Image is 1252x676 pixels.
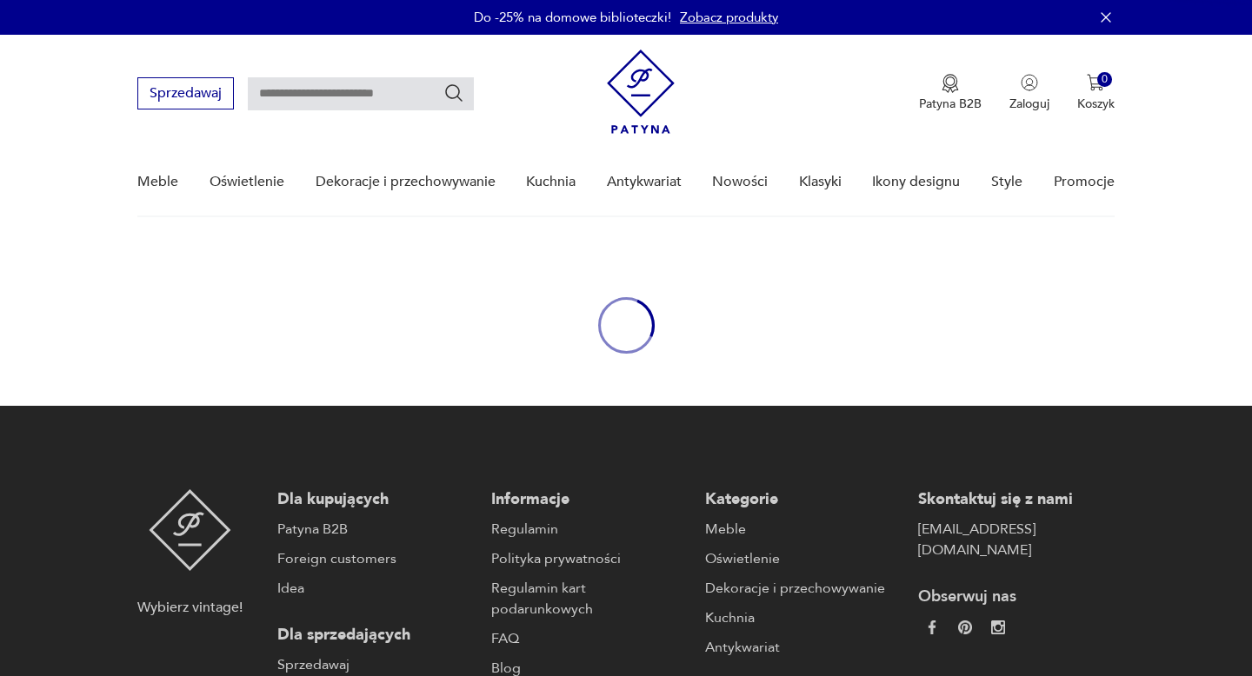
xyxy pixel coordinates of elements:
[210,149,284,215] a: Oświetlenie
[491,578,688,620] a: Regulamin kart podarunkowych
[277,489,474,510] p: Dla kupujących
[316,149,496,215] a: Dekoracje i przechowywanie
[918,587,1115,607] p: Obserwuj nas
[1054,149,1115,215] a: Promocje
[149,489,231,571] img: Patyna - sklep z meblami i dekoracjami vintage
[712,149,768,215] a: Nowości
[277,578,474,599] a: Idea
[277,548,474,569] a: Foreign customers
[705,489,902,510] p: Kategorie
[607,50,675,134] img: Patyna - sklep z meblami i dekoracjami vintage
[277,654,474,675] a: Sprzedawaj
[799,149,842,215] a: Klasyki
[1077,96,1115,112] p: Koszyk
[705,548,902,569] a: Oświetlenie
[705,607,902,628] a: Kuchnia
[1087,74,1104,91] img: Ikona koszyka
[991,149,1022,215] a: Style
[1077,74,1115,112] button: 0Koszyk
[918,519,1115,560] a: [EMAIL_ADDRESS][DOMAIN_NAME]
[491,628,688,649] a: FAQ
[1009,96,1049,112] p: Zaloguj
[277,519,474,540] a: Patyna B2B
[277,625,474,646] p: Dla sprzedających
[919,74,982,112] button: Patyna B2B
[872,149,960,215] a: Ikony designu
[137,149,178,215] a: Meble
[137,597,243,618] p: Wybierz vintage!
[942,74,959,93] img: Ikona medalu
[474,9,671,26] p: Do -25% na domowe biblioteczki!
[491,489,688,510] p: Informacje
[137,89,234,101] a: Sprzedawaj
[491,519,688,540] a: Regulamin
[919,74,982,112] a: Ikona medaluPatyna B2B
[491,548,688,569] a: Polityka prywatności
[918,489,1115,510] p: Skontaktuj się z nami
[1097,72,1112,87] div: 0
[443,83,464,103] button: Szukaj
[925,620,939,634] img: da9060093f698e4c3cedc1453eec5031.webp
[958,620,972,634] img: 37d27d81a828e637adc9f9cb2e3d3a8a.webp
[526,149,576,215] a: Kuchnia
[705,637,902,658] a: Antykwariat
[1009,74,1049,112] button: Zaloguj
[680,9,778,26] a: Zobacz produkty
[991,620,1005,634] img: c2fd9cf7f39615d9d6839a72ae8e59e5.webp
[919,96,982,112] p: Patyna B2B
[705,519,902,540] a: Meble
[137,77,234,109] button: Sprzedawaj
[607,149,682,215] a: Antykwariat
[705,578,902,599] a: Dekoracje i przechowywanie
[1021,74,1038,91] img: Ikonka użytkownika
